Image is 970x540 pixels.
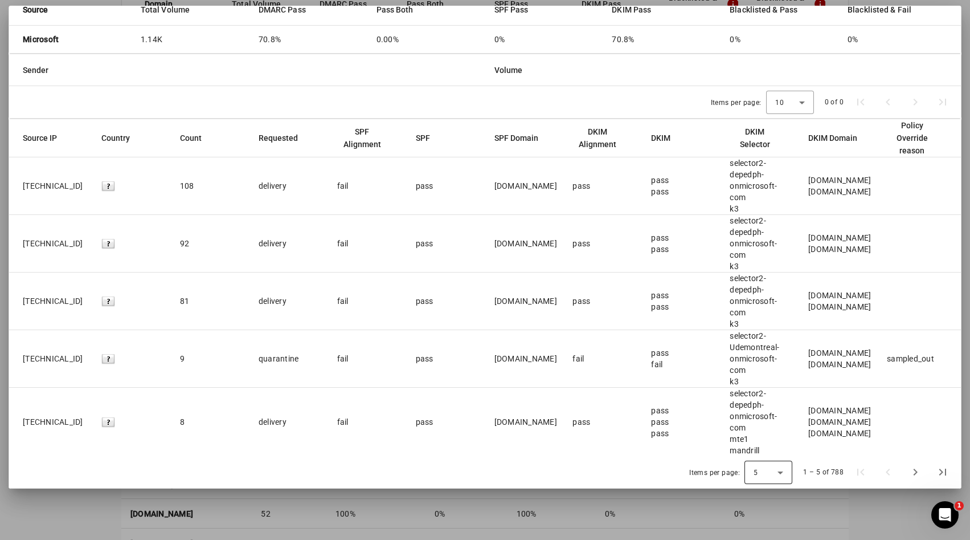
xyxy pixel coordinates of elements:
[563,273,642,330] mat-cell: pass
[808,232,871,243] div: [DOMAIN_NAME]
[485,54,961,86] mat-header-cell: Volume
[808,347,871,359] div: [DOMAIN_NAME]
[651,416,669,428] div: pass
[730,318,790,330] div: k3
[651,186,669,197] div: pass
[328,273,407,330] mat-cell: fail
[171,273,249,330] mat-cell: 81
[711,97,762,108] div: Items per page:
[955,501,964,510] span: 1
[730,215,790,261] div: selector2-depedph-onmicrosoft-com
[651,290,669,301] div: pass
[485,26,603,53] mat-cell: 0%
[808,301,871,312] div: [DOMAIN_NAME]
[249,388,328,456] mat-cell: delivery
[931,501,959,529] iframe: Intercom live chat
[494,416,557,428] div: [DOMAIN_NAME]
[808,290,871,301] div: [DOMAIN_NAME]
[651,174,669,186] div: pass
[328,157,407,215] mat-cell: fail
[730,125,780,151] div: DKIM Selector
[730,376,790,387] div: k3
[416,180,433,192] div: pass
[494,132,538,144] div: SPF Domain
[808,428,871,439] div: [DOMAIN_NAME]
[494,132,549,144] div: SPF Domain
[563,157,642,215] mat-cell: pass
[651,243,669,255] div: pass
[416,295,433,307] div: pass
[328,388,407,456] mat-cell: fail
[101,352,115,366] img: blank.gif
[101,237,115,250] img: blank.gif
[180,132,212,144] div: Count
[651,301,669,312] div: pass
[171,157,249,215] mat-cell: 108
[808,243,871,255] div: [DOMAIN_NAME]
[603,26,721,53] mat-cell: 70.8%
[23,416,83,428] span: [TECHNICAL_ID]
[171,330,249,388] mat-cell: 9
[651,428,669,439] div: pass
[132,26,249,53] mat-cell: 1.14K
[494,295,557,307] div: [DOMAIN_NAME]
[572,125,623,151] div: DKIM Alignment
[730,445,790,456] div: mandrill
[651,347,669,359] div: pass
[808,132,867,144] div: DKIM Domain
[808,132,857,144] div: DKIM Domain
[23,238,83,249] span: [TECHNICAL_ID]
[180,132,202,144] div: Count
[416,132,440,144] div: SPF
[101,132,130,144] div: Country
[23,132,57,144] div: Source IP
[259,132,298,144] div: Requested
[730,433,790,445] div: mte1
[494,353,557,364] div: [DOMAIN_NAME]
[730,388,790,433] div: selector2-depedph-onmicrosoft-com
[808,359,871,370] div: [DOMAIN_NAME]
[651,132,681,144] div: DKIM
[838,26,961,53] mat-cell: 0%
[803,466,844,478] div: 1 – 5 of 788
[730,261,790,272] div: k3
[23,180,83,192] span: [TECHNICAL_ID]
[651,232,669,243] div: pass
[416,132,430,144] div: SPF
[730,273,790,318] div: selector2-depedph-onmicrosoft-com
[328,215,407,273] mat-cell: fail
[730,157,790,203] div: selector2-depedph-onmicrosoft-com
[249,26,367,53] mat-cell: 70.8%
[171,215,249,273] mat-cell: 92
[101,179,115,193] img: blank.gif
[730,330,790,376] div: selector2-Udemontreal-onmicrosoft-com
[563,388,642,456] mat-cell: pass
[651,132,670,144] div: DKIM
[775,99,784,107] span: 10
[259,132,308,144] div: Requested
[101,415,115,429] img: blank.gif
[23,295,83,307] span: [TECHNICAL_ID]
[730,125,790,151] div: DKIM Selector
[825,96,844,108] div: 0 of 0
[416,353,433,364] div: pass
[689,467,740,478] div: Items per page:
[23,353,83,364] span: [TECHNICAL_ID]
[878,330,961,388] mat-cell: sampled_out
[730,203,790,214] div: k3
[23,132,67,144] div: Source IP
[416,416,433,428] div: pass
[808,405,871,416] div: [DOMAIN_NAME]
[572,125,633,151] div: DKIM Alignment
[808,416,871,428] div: [DOMAIN_NAME]
[808,174,871,186] div: [DOMAIN_NAME]
[494,238,557,249] div: [DOMAIN_NAME]
[249,330,328,388] mat-cell: quarantine
[887,119,937,157] div: Policy Override reason
[367,26,485,53] mat-cell: 0.00%
[808,186,871,197] div: [DOMAIN_NAME]
[101,132,140,144] div: Country
[249,215,328,273] mat-cell: delivery
[328,330,407,388] mat-cell: fail
[651,405,669,416] div: pass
